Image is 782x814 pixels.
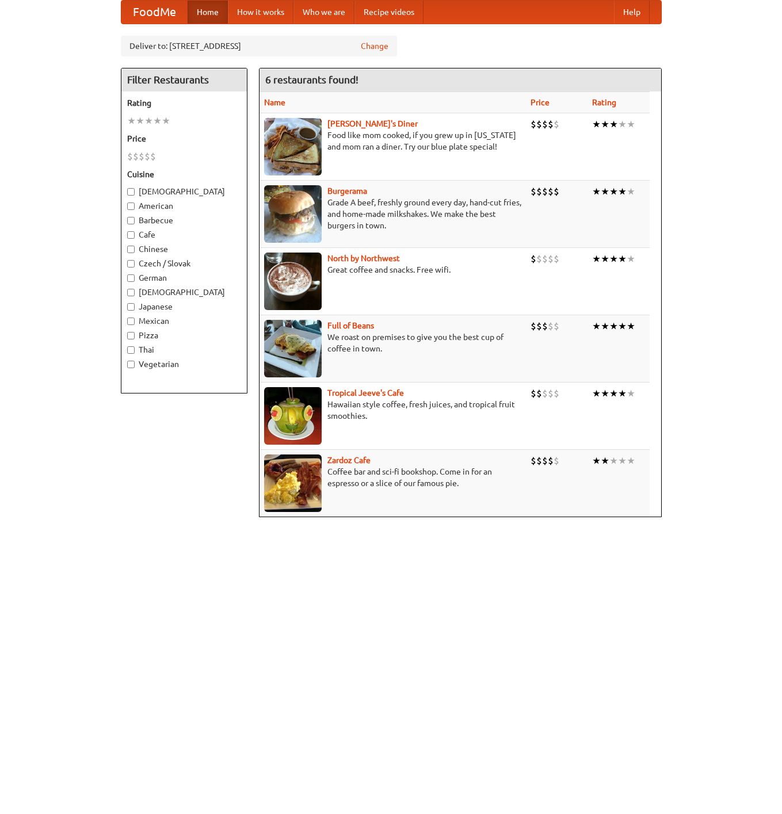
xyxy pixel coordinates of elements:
[144,114,153,127] li: ★
[614,1,650,24] a: Help
[531,118,536,131] li: $
[127,243,241,255] label: Chinese
[554,253,559,265] li: $
[127,361,135,368] input: Vegetarian
[162,114,170,127] li: ★
[361,40,388,52] a: Change
[264,197,521,231] p: Grade A beef, freshly ground every day, hand-cut fries, and home-made milkshakes. We make the bes...
[601,118,609,131] li: ★
[531,98,550,107] a: Price
[618,185,627,198] li: ★
[531,320,536,333] li: $
[127,286,241,298] label: [DEMOGRAPHIC_DATA]
[592,320,601,333] li: ★
[327,456,371,465] a: Zardoz Cafe
[139,150,144,163] li: $
[127,358,241,370] label: Vegetarian
[127,289,135,296] input: [DEMOGRAPHIC_DATA]
[554,185,559,198] li: $
[264,320,322,377] img: beans.jpg
[592,98,616,107] a: Rating
[601,454,609,467] li: ★
[536,118,542,131] li: $
[609,454,618,467] li: ★
[536,185,542,198] li: $
[264,118,322,175] img: sallys.jpg
[127,133,241,144] h5: Price
[144,150,150,163] li: $
[127,217,135,224] input: Barbecue
[264,185,322,243] img: burgerama.jpg
[554,118,559,131] li: $
[264,331,521,354] p: We roast on premises to give you the best cup of coffee in town.
[542,185,548,198] li: $
[354,1,424,24] a: Recipe videos
[536,320,542,333] li: $
[627,320,635,333] li: ★
[554,387,559,400] li: $
[264,129,521,152] p: Food like mom cooked, if you grew up in [US_STATE] and mom ran a diner. Try our blue plate special!
[264,264,521,276] p: Great coffee and snacks. Free wifi.
[327,254,400,263] a: North by Northwest
[127,346,135,354] input: Thai
[618,454,627,467] li: ★
[592,387,601,400] li: ★
[327,186,367,196] a: Burgerama
[127,202,135,210] input: American
[127,215,241,226] label: Barbecue
[627,454,635,467] li: ★
[592,253,601,265] li: ★
[327,119,418,128] a: [PERSON_NAME]'s Diner
[127,246,135,253] input: Chinese
[536,454,542,467] li: $
[536,253,542,265] li: $
[601,320,609,333] li: ★
[127,188,135,196] input: [DEMOGRAPHIC_DATA]
[542,118,548,131] li: $
[554,454,559,467] li: $
[618,118,627,131] li: ★
[531,185,536,198] li: $
[127,169,241,180] h5: Cuisine
[127,344,241,356] label: Thai
[127,332,135,339] input: Pizza
[609,387,618,400] li: ★
[542,454,548,467] li: $
[531,253,536,265] li: $
[327,321,374,330] a: Full of Beans
[264,387,322,445] img: jeeves.jpg
[127,150,133,163] li: $
[293,1,354,24] a: Who we are
[127,330,241,341] label: Pizza
[127,260,135,267] input: Czech / Slovak
[627,253,635,265] li: ★
[627,185,635,198] li: ★
[554,320,559,333] li: $
[531,454,536,467] li: $
[127,274,135,282] input: German
[127,272,241,284] label: German
[150,150,156,163] li: $
[127,303,135,311] input: Japanese
[618,387,627,400] li: ★
[627,118,635,131] li: ★
[264,454,322,512] img: zardoz.jpg
[127,318,135,325] input: Mexican
[609,320,618,333] li: ★
[618,320,627,333] li: ★
[265,74,358,85] ng-pluralize: 6 restaurants found!
[127,97,241,109] h5: Rating
[592,454,601,467] li: ★
[618,253,627,265] li: ★
[609,185,618,198] li: ★
[601,387,609,400] li: ★
[542,320,548,333] li: $
[548,118,554,131] li: $
[121,36,397,56] div: Deliver to: [STREET_ADDRESS]
[127,186,241,197] label: [DEMOGRAPHIC_DATA]
[548,454,554,467] li: $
